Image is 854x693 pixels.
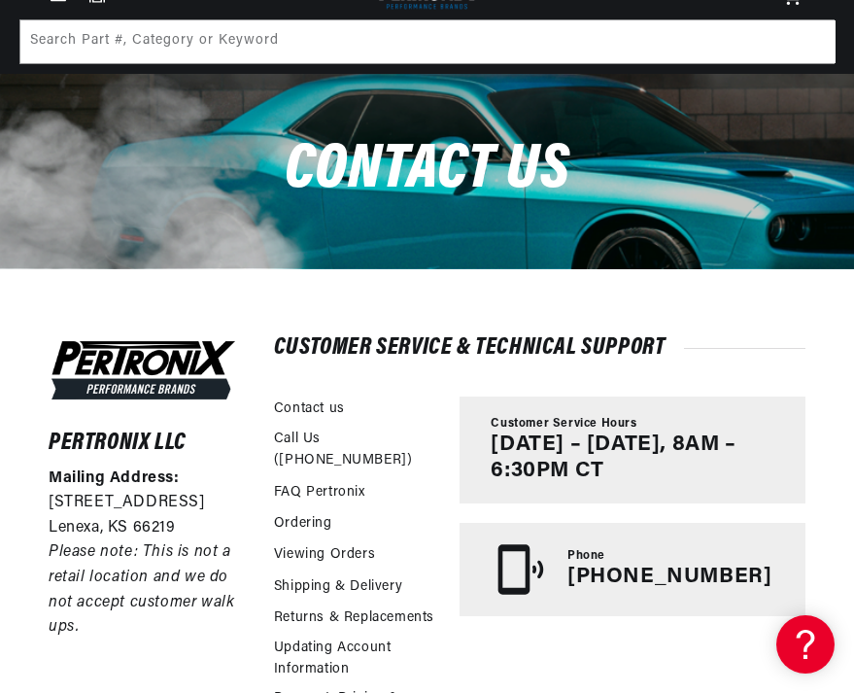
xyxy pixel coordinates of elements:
span: Phone [567,548,605,565]
a: Phone [PHONE_NUMBER] [460,523,805,616]
a: Viewing Orders [274,544,375,566]
a: Updating Account Information [274,638,441,681]
h6: Pertronix LLC [49,433,238,453]
input: Search Part #, Category or Keyword [20,20,836,63]
a: FAQ Pertronix [274,482,365,503]
button: Search Part #, Category or Keyword [791,20,834,63]
p: Lenexa, KS 66219 [49,516,238,541]
a: Call Us ([PHONE_NUMBER]) [274,429,441,472]
a: Returns & Replacements [274,607,434,629]
a: Contact us [274,398,345,420]
a: Shipping & Delivery [274,576,402,598]
strong: Mailing Address: [49,470,180,486]
span: Contact us [285,139,570,202]
a: Ordering [274,513,332,535]
p: [STREET_ADDRESS] [49,491,238,516]
p: [DATE] – [DATE], 8AM – 6:30PM CT [491,433,774,484]
p: [PHONE_NUMBER] [567,565,771,590]
span: Customer Service Hours [491,416,636,433]
h2: Customer Service & Technical Support [274,338,805,358]
em: Please note: This is not a retail location and we do not accept customer walk ups. [49,544,234,635]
